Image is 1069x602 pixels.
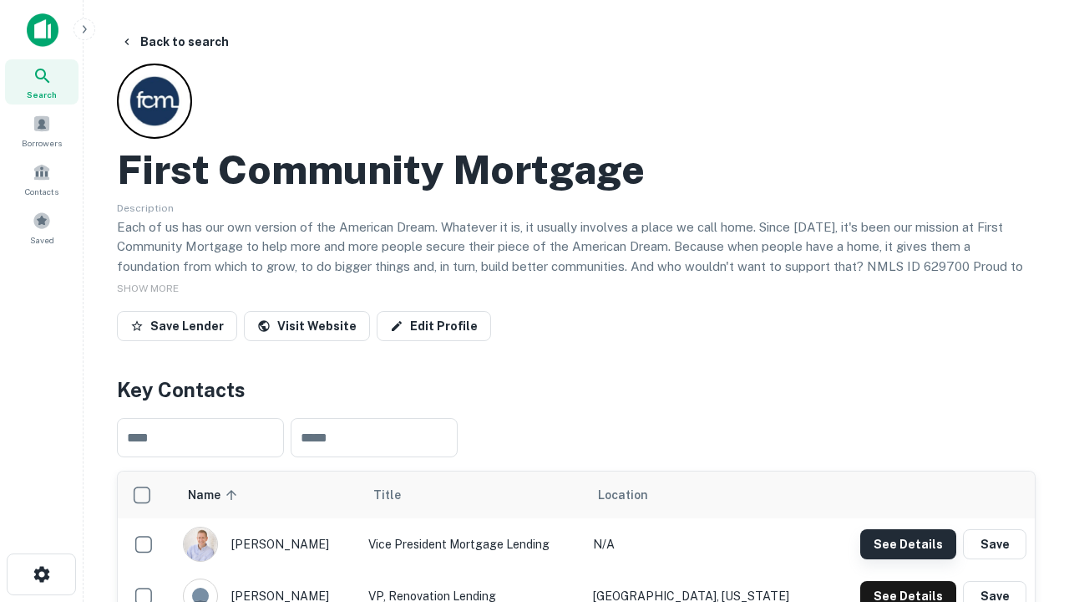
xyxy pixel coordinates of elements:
[30,233,54,247] span: Saved
[22,136,62,150] span: Borrowers
[117,311,237,341] button: Save Lender
[183,527,352,562] div: [PERSON_NAME]
[175,472,360,518] th: Name
[114,27,236,57] button: Back to search
[585,518,827,570] td: N/A
[25,185,58,198] span: Contacts
[117,145,645,194] h2: First Community Mortgage
[860,529,956,559] button: See Details
[117,202,174,214] span: Description
[184,528,217,561] img: 1520878720083
[360,518,585,570] td: Vice President Mortgage Lending
[373,485,423,505] span: Title
[27,13,58,47] img: capitalize-icon.png
[27,88,57,101] span: Search
[5,205,79,250] a: Saved
[117,375,1036,405] h4: Key Contacts
[963,529,1026,559] button: Save
[377,311,491,341] a: Edit Profile
[985,468,1069,548] iframe: Chat Widget
[5,108,79,153] a: Borrowers
[5,59,79,105] a: Search
[188,485,242,505] span: Name
[598,485,648,505] span: Location
[117,283,179,294] span: SHOW MORE
[5,156,79,202] a: Contacts
[360,472,585,518] th: Title
[585,472,827,518] th: Location
[117,217,1036,296] p: Each of us has our own version of the American Dream. Whatever it is, it usually involves a place...
[244,311,370,341] a: Visit Website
